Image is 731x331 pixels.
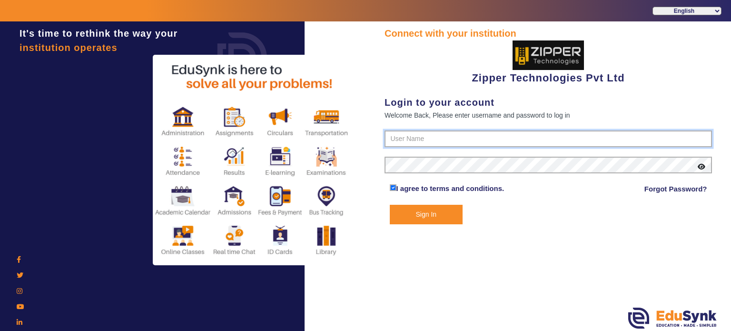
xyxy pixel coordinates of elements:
a: Forgot Password? [644,183,707,195]
div: Zipper Technologies Pvt Ltd [385,40,712,86]
div: Welcome Back, Please enter username and password to log in [385,110,712,121]
div: Login to your account [385,95,712,110]
img: edusynk.png [628,308,717,329]
button: Sign In [390,205,463,224]
input: User Name [385,130,712,148]
img: login2.png [153,55,353,265]
span: It's time to rethink the way your [20,28,178,39]
div: Connect with your institution [385,26,712,40]
img: login.png [207,21,278,93]
img: 36227e3f-cbf6-4043-b8fc-b5c5f2957d0a [513,40,584,70]
a: I agree to terms and conditions. [396,184,504,192]
span: institution operates [20,42,118,53]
